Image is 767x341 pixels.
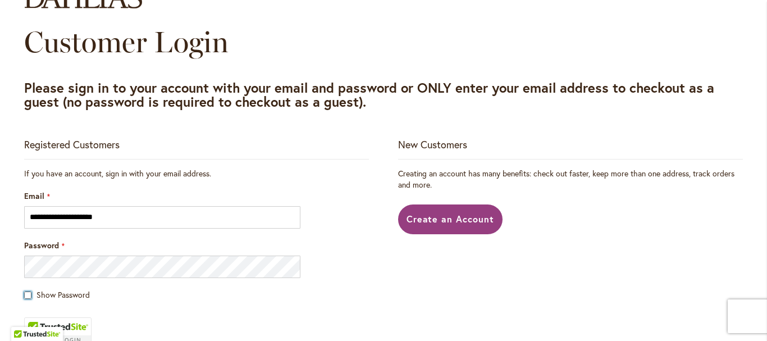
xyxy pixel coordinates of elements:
span: Customer Login [24,24,229,60]
div: If you have an account, sign in with your email address. [24,168,369,179]
span: Password [24,240,59,251]
strong: Registered Customers [24,138,120,151]
span: Email [24,190,44,201]
iframe: Launch Accessibility Center [8,301,40,333]
strong: Please sign in to your account with your email and password or ONLY enter your email address to c... [24,79,714,111]
strong: New Customers [398,138,467,151]
p: Creating an account has many benefits: check out faster, keep more than one address, track orders... [398,168,743,190]
span: Show Password [36,289,90,300]
span: Create an Account [407,213,495,225]
a: Create an Account [398,204,503,234]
